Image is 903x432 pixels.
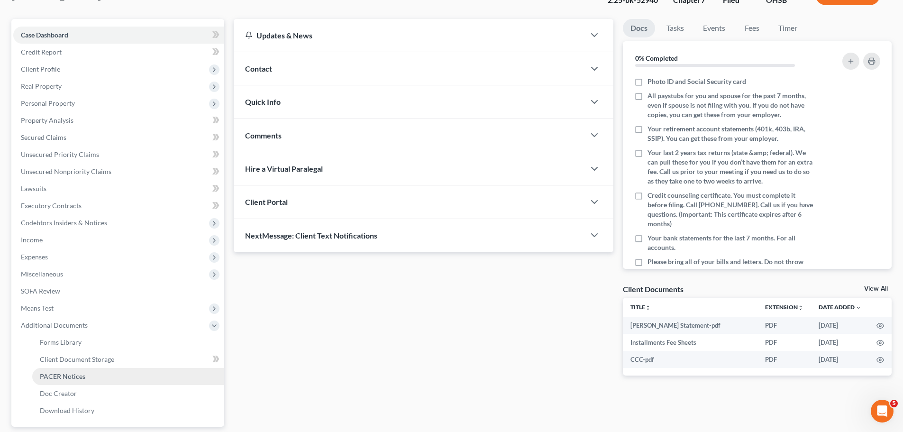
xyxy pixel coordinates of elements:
span: Lawsuits [21,184,46,193]
span: Means Test [21,304,54,312]
a: Executory Contracts [13,197,224,214]
span: Contact [245,64,272,73]
span: All paystubs for you and spouse for the past 7 months, even if spouse is not filing with you. If ... [648,91,816,119]
a: Lawsuits [13,180,224,197]
span: Hire a Virtual Paralegal [245,164,323,173]
a: Forms Library [32,334,224,351]
span: Executory Contracts [21,202,82,210]
a: Titleunfold_more [630,303,651,311]
span: Income [21,236,43,244]
a: Secured Claims [13,129,224,146]
span: Property Analysis [21,116,73,124]
span: Client Document Storage [40,355,114,363]
span: NextMessage: Client Text Notifications [245,231,377,240]
span: Unsecured Nonpriority Claims [21,167,111,175]
a: Case Dashboard [13,27,224,44]
span: Your retirement account statements (401k, 403b, IRA, SSIP). You can get these from your employer. [648,124,816,143]
i: expand_more [856,305,861,311]
a: SOFA Review [13,283,224,300]
span: Codebtors Insiders & Notices [21,219,107,227]
span: Expenses [21,253,48,261]
span: Additional Documents [21,321,88,329]
span: Photo ID and Social Security card [648,77,746,86]
span: Unsecured Priority Claims [21,150,99,158]
a: Date Added expand_more [819,303,861,311]
iframe: Intercom live chat [871,400,894,423]
a: Tasks [659,19,692,37]
a: Events [695,19,733,37]
span: Client Profile [21,65,60,73]
td: [DATE] [811,334,869,351]
td: PDF [757,334,811,351]
a: Client Document Storage [32,351,224,368]
span: Quick Info [245,97,281,106]
a: Extensionunfold_more [765,303,803,311]
td: CCC-pdf [623,351,757,368]
span: Doc Creator [40,389,77,397]
span: SOFA Review [21,287,60,295]
td: [DATE] [811,317,869,334]
span: Your last 2 years tax returns (state &amp; federal). We can pull these for you if you don’t have ... [648,148,816,186]
td: [PERSON_NAME] Statement-pdf [623,317,757,334]
span: Credit Report [21,48,62,56]
a: Fees [737,19,767,37]
a: View All [864,285,888,292]
td: PDF [757,351,811,368]
a: Timer [771,19,805,37]
span: 5 [890,400,898,407]
span: Please bring all of your bills and letters. Do not throw them away. [648,257,816,276]
strong: 0% Completed [635,54,678,62]
span: Real Property [21,82,62,90]
td: PDF [757,317,811,334]
a: Download History [32,402,224,419]
a: Property Analysis [13,112,224,129]
span: Miscellaneous [21,270,63,278]
span: Comments [245,131,282,140]
span: Secured Claims [21,133,66,141]
a: PACER Notices [32,368,224,385]
a: Docs [623,19,655,37]
i: unfold_more [798,305,803,311]
span: PACER Notices [40,372,85,380]
div: Client Documents [623,284,684,294]
span: Forms Library [40,338,82,346]
td: Installments Fee Sheets [623,334,757,351]
a: Unsecured Nonpriority Claims [13,163,224,180]
span: Client Portal [245,197,288,206]
span: Case Dashboard [21,31,68,39]
span: Download History [40,406,94,414]
span: Personal Property [21,99,75,107]
a: Doc Creator [32,385,224,402]
a: Unsecured Priority Claims [13,146,224,163]
span: Credit counseling certificate. You must complete it before filing. Call [PHONE_NUMBER]. Call us i... [648,191,816,229]
i: unfold_more [645,305,651,311]
td: [DATE] [811,351,869,368]
div: Updates & News [245,30,574,40]
a: Credit Report [13,44,224,61]
span: Your bank statements for the last 7 months. For all accounts. [648,233,816,252]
